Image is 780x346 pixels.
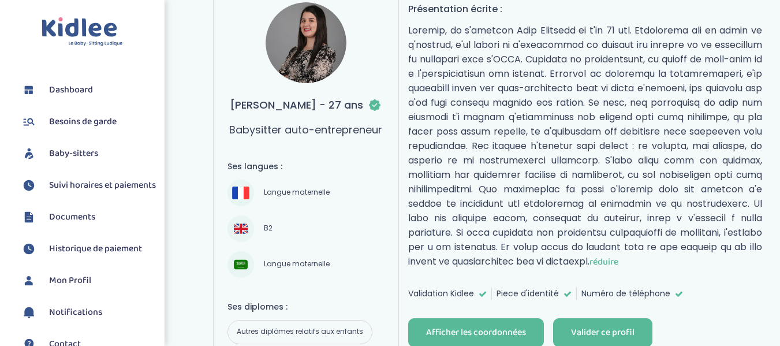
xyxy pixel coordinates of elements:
span: Besoins de garde [49,115,117,129]
a: Historique de paiement [20,240,156,258]
div: Afficher les coordonnées [426,326,526,340]
img: suivihoraire.svg [20,240,38,258]
span: Notifications [49,306,102,319]
a: Dashboard [20,81,156,99]
span: Numéro de téléphone [581,288,670,300]
span: Suivi horaires et paiements [49,178,156,192]
img: babysitters.svg [20,145,38,162]
img: dashboard.svg [20,81,38,99]
span: réduire [589,255,618,269]
img: suivihoraire.svg [20,177,38,194]
a: Notifications [20,304,156,321]
a: Besoins de garde [20,113,156,131]
h3: [PERSON_NAME] - 27 ans [230,97,382,113]
img: avatar [266,2,346,83]
img: notification.svg [20,304,38,321]
span: Langue maternelle [260,258,334,271]
span: Autres diplômes relatifs aux enfants [233,325,367,339]
h4: Ses langues : [227,161,385,173]
h4: Présentation écrite : [408,2,762,16]
span: Validation Kidlee [408,288,474,300]
span: Mon Profil [49,274,91,288]
span: Baby-sitters [49,147,98,161]
a: Baby-sitters [20,145,156,162]
p: Loremip, do s'ametcon Adip Elitsedd ei t'in 71 utl. Etdolorema ali en admin ve q'nostrud, e'ul la... [408,23,762,269]
img: logo.svg [42,17,123,47]
p: Babysitter auto-entrepreneur [229,122,382,137]
a: Suivi horaires et paiements [20,177,156,194]
h4: Ses diplomes : [227,301,385,313]
a: Mon Profil [20,272,156,289]
span: Dashboard [49,83,93,97]
div: Valider ce profil [571,326,635,340]
span: Langue maternelle [260,186,334,200]
a: Documents [20,209,156,226]
img: Anglais [234,222,248,236]
img: besoin.svg [20,113,38,131]
span: Historique de paiement [49,242,142,256]
span: B2 [260,222,277,236]
img: Français [232,187,249,199]
img: Arabe [234,258,248,271]
img: documents.svg [20,209,38,226]
span: Documents [49,210,95,224]
span: Piece d'identité [497,288,559,300]
img: profil.svg [20,272,38,289]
